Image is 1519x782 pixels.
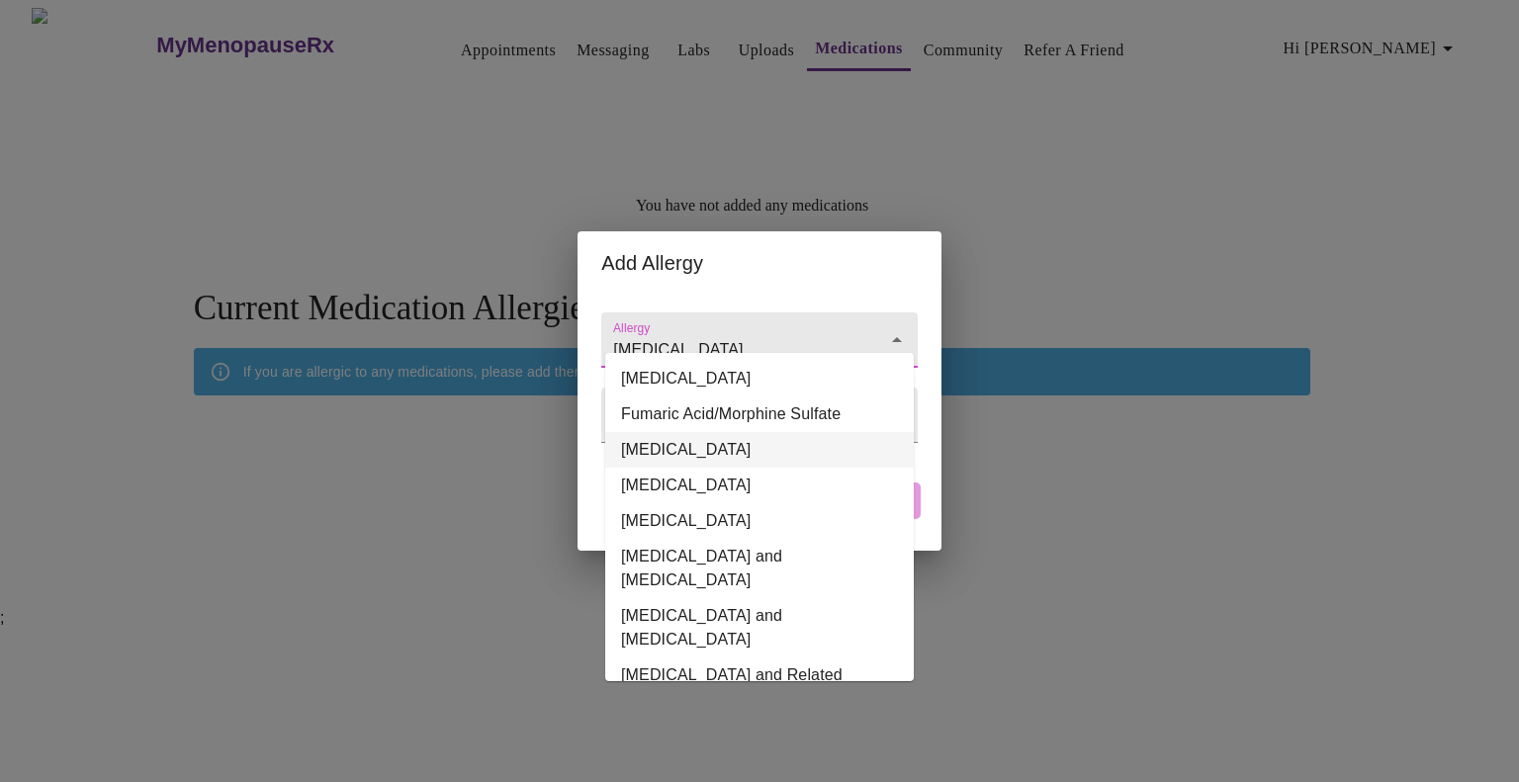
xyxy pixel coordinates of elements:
li: [MEDICAL_DATA] [605,432,914,468]
h2: Add Allergy [601,247,917,279]
div: Allergy [601,388,917,443]
li: [MEDICAL_DATA] and [MEDICAL_DATA] [605,539,914,598]
li: [MEDICAL_DATA] [605,503,914,539]
li: [MEDICAL_DATA] [605,361,914,396]
li: Fumaric Acid/Morphine Sulfate [605,396,914,432]
button: Close [883,326,911,354]
li: [MEDICAL_DATA] and Related [605,657,914,693]
li: [MEDICAL_DATA] and [MEDICAL_DATA] [605,598,914,657]
li: [MEDICAL_DATA] [605,468,914,503]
